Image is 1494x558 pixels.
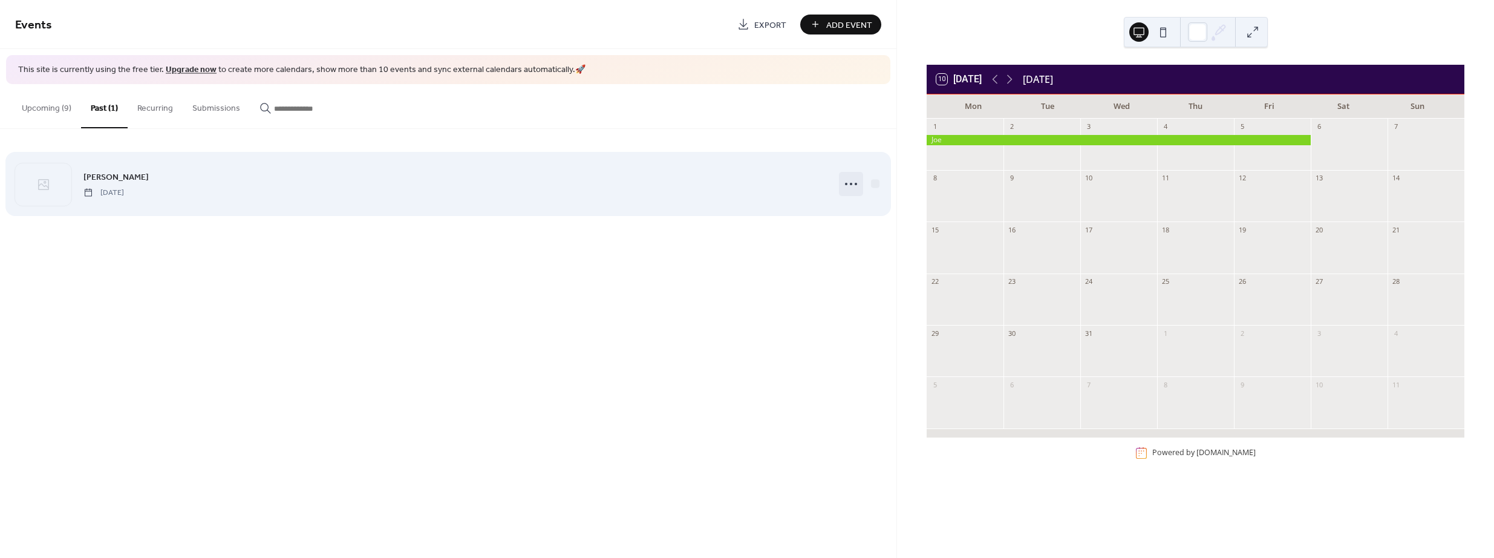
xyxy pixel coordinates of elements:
[1314,380,1323,389] div: 10
[1158,94,1232,119] div: Thu
[1391,380,1400,389] div: 11
[1161,277,1170,286] div: 25
[1084,174,1093,183] div: 10
[1161,122,1170,131] div: 4
[1391,122,1400,131] div: 7
[1196,448,1256,458] a: [DOMAIN_NAME]
[1007,174,1016,183] div: 9
[930,122,939,131] div: 1
[1084,122,1093,131] div: 3
[83,171,149,183] span: [PERSON_NAME]
[81,84,128,128] button: Past (1)
[1084,225,1093,234] div: 17
[1391,277,1400,286] div: 28
[1238,277,1247,286] div: 26
[1085,94,1158,119] div: Wed
[800,15,881,34] button: Add Event
[1084,380,1093,389] div: 7
[1161,225,1170,234] div: 18
[1314,225,1323,234] div: 20
[1007,122,1016,131] div: 2
[932,71,986,88] button: 10[DATE]
[1314,277,1323,286] div: 27
[12,84,81,127] button: Upcoming (9)
[1152,448,1256,458] div: Powered by
[1306,94,1380,119] div: Sat
[930,277,939,286] div: 22
[1084,329,1093,338] div: 31
[166,62,217,78] a: Upgrade now
[1007,329,1016,338] div: 30
[128,84,183,127] button: Recurring
[927,135,1311,145] div: Joe
[1161,380,1170,389] div: 8
[1010,94,1084,119] div: Tue
[83,187,124,198] span: [DATE]
[930,329,939,338] div: 29
[1084,277,1093,286] div: 24
[1161,329,1170,338] div: 1
[1238,122,1247,131] div: 5
[1238,380,1247,389] div: 9
[1007,380,1016,389] div: 6
[728,15,795,34] a: Export
[754,19,786,31] span: Export
[930,225,939,234] div: 15
[930,380,939,389] div: 5
[1391,225,1400,234] div: 21
[930,174,939,183] div: 8
[1238,225,1247,234] div: 19
[936,94,1010,119] div: Mon
[1007,225,1016,234] div: 16
[1391,174,1400,183] div: 14
[18,64,586,76] span: This site is currently using the free tier. to create more calendars, show more than 10 events an...
[1007,277,1016,286] div: 23
[15,13,52,37] span: Events
[1391,329,1400,338] div: 4
[183,84,250,127] button: Submissions
[1238,174,1247,183] div: 12
[1238,329,1247,338] div: 2
[83,170,149,184] a: [PERSON_NAME]
[1161,174,1170,183] div: 11
[1023,72,1053,87] div: [DATE]
[826,19,872,31] span: Add Event
[1233,94,1306,119] div: Fri
[1314,122,1323,131] div: 6
[1381,94,1455,119] div: Sun
[1314,329,1323,338] div: 3
[1314,174,1323,183] div: 13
